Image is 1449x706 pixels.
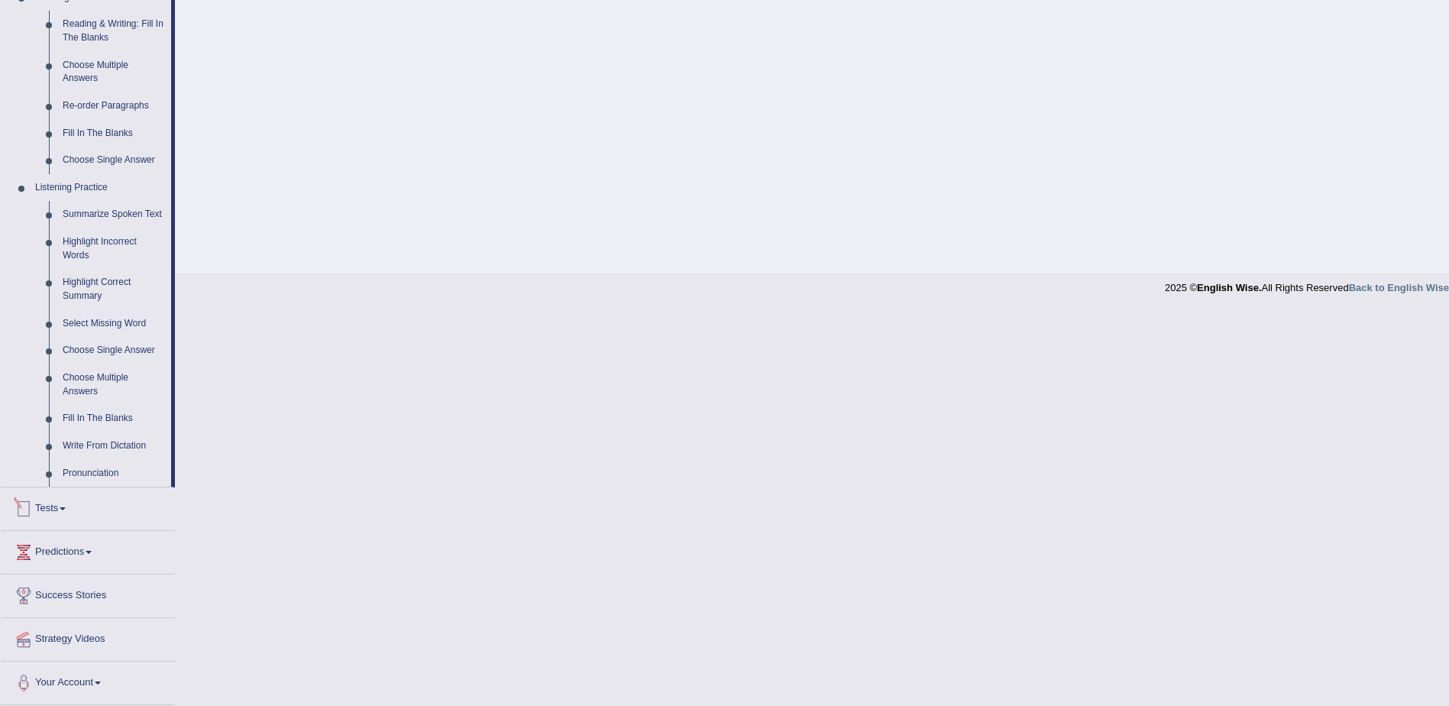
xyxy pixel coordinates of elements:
a: Your Account [1,662,175,700]
a: Pronunciation [56,460,171,487]
a: Tests [1,487,175,526]
a: Predictions [1,531,175,569]
a: Strategy Videos [1,618,175,656]
a: Select Missing Word [56,310,171,338]
a: Highlight Incorrect Words [56,228,171,269]
a: Choose Multiple Answers [56,52,171,92]
a: Success Stories [1,575,175,613]
a: Fill In The Blanks [56,120,171,147]
a: Back to English Wise [1349,282,1449,293]
a: Re-order Paragraphs [56,92,171,120]
a: Listening Practice [28,174,171,202]
a: Summarize Spoken Text [56,201,171,228]
a: Choose Multiple Answers [56,364,171,405]
a: Choose Single Answer [56,337,171,364]
a: Reading & Writing: Fill In The Blanks [56,11,171,51]
div: 2025 © All Rights Reserved [1165,273,1449,295]
a: Choose Single Answer [56,147,171,174]
a: Highlight Correct Summary [56,269,171,309]
a: Fill In The Blanks [56,405,171,432]
a: Write From Dictation [56,432,171,460]
strong: English Wise. [1197,282,1261,293]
